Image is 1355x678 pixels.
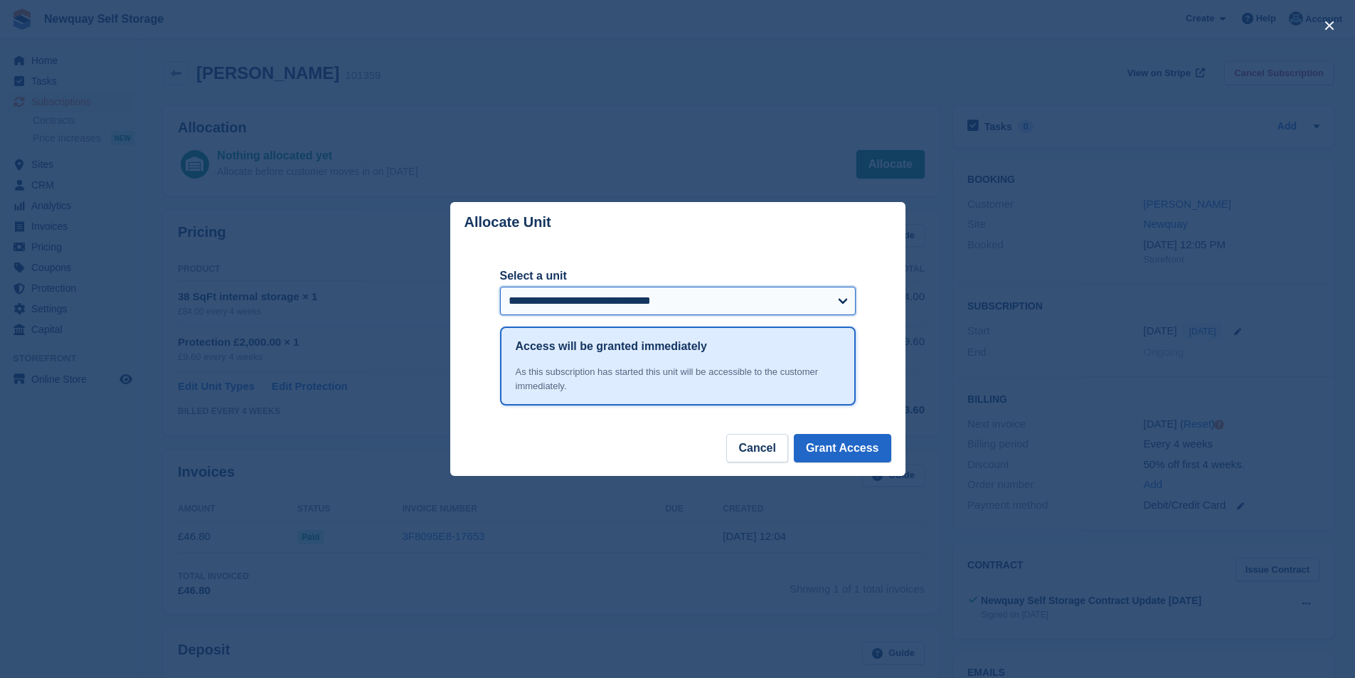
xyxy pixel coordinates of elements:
p: Allocate Unit [464,214,551,231]
button: close [1318,14,1341,37]
button: Grant Access [794,434,891,462]
div: As this subscription has started this unit will be accessible to the customer immediately. [516,365,840,393]
h1: Access will be granted immediately [516,338,707,355]
label: Select a unit [500,268,856,285]
button: Cancel [726,434,787,462]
